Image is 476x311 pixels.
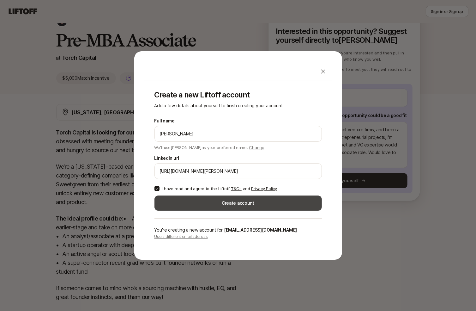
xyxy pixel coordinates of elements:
p: You're creating a new account for [154,226,322,234]
button: I have read and agree to the Liftoff T&Cs and Privacy Policy [154,186,160,191]
span: [EMAIL_ADDRESS][DOMAIN_NAME] [224,227,297,233]
label: LinkedIn url [154,154,179,162]
label: Full name [154,117,175,125]
p: Create a new Liftoff account [154,90,322,99]
button: Create account [154,196,322,211]
input: e.g. Melanie Perkins [160,130,316,138]
span: Change [249,145,264,150]
a: T&Cs [231,186,242,191]
a: Privacy Policy [251,186,277,191]
p: I have read and agree to the Liftoff and [162,185,277,192]
p: Add a few details about yourself to finish creating your account. [154,102,322,109]
p: We'll use [PERSON_NAME] as your preferred name. [154,143,265,151]
input: e.g. https://www.linkedin.com/in/melanie-perkins [160,167,316,175]
p: Use a different email address [154,234,322,239]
